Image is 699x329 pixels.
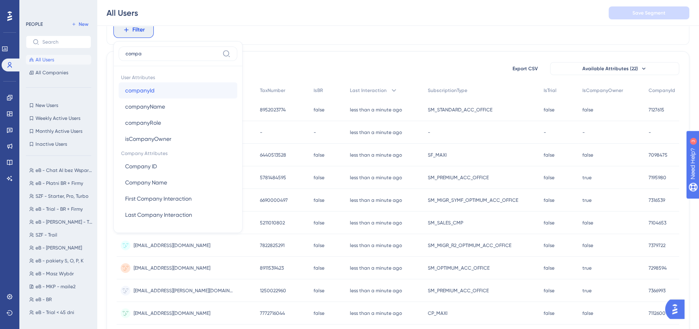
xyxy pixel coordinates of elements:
[134,310,210,316] span: [EMAIL_ADDRESS][DOMAIN_NAME]
[582,265,592,271] span: true
[544,197,555,203] span: false
[649,310,666,316] span: 7112600
[19,2,50,12] span: Need Help?
[69,19,91,29] button: New
[125,102,165,111] span: companyName
[125,210,192,220] span: Last Company Interaction
[42,39,84,45] input: Search
[26,166,96,175] button: eB - Chat AI bez Wsparcia
[36,57,54,63] span: All Users
[119,147,237,158] span: Company Attributes
[126,50,219,57] input: Type the value
[609,6,689,19] button: Save Segment
[428,287,489,294] span: SM_PREMIUM_ACC_OFFICE
[119,191,237,207] button: First Company Interaction
[649,152,668,158] span: 7098475
[26,282,96,291] button: eB - MKP - maile2
[134,242,210,249] span: [EMAIL_ADDRESS][DOMAIN_NAME]
[125,86,155,95] span: companyId
[260,197,288,203] span: 6690000497
[582,220,593,226] span: false
[649,87,675,94] span: CompanyId
[428,242,511,249] span: SM_MIGR_R2_OPTIMUM_ACC_OFFICE
[649,129,651,136] span: -
[350,310,402,316] time: less than a minute ago
[649,197,665,203] span: 7316539
[26,101,91,110] button: New Users
[26,256,96,266] button: eB - pakiety S, O, P, K
[125,118,161,128] span: companyRole
[544,129,546,136] span: -
[544,174,555,181] span: false
[350,197,402,203] time: less than a minute ago
[26,204,96,214] button: eB - Trial - BR + Firmy
[350,175,402,180] time: less than a minute ago
[428,265,490,271] span: SM_OPTIMUM_ACC_OFFICE
[36,245,82,251] span: eB - [PERSON_NAME]
[125,178,167,187] span: Company Name
[632,10,666,16] span: Save Segment
[428,129,430,136] span: -
[132,25,145,35] span: Filter
[649,265,667,271] span: 7298594
[649,220,666,226] span: 7104653
[119,207,237,223] button: Last Company Interaction
[36,69,68,76] span: All Companies
[582,87,623,94] span: IsCompanyOwner
[582,242,593,249] span: false
[314,87,323,94] span: IsBR
[36,206,83,212] span: eB - Trial - BR + Firmy
[119,131,237,147] button: isCompanyOwner
[36,141,67,147] span: Inactive Users
[134,265,210,271] span: [EMAIL_ADDRESS][DOMAIN_NAME]
[350,220,402,226] time: less than a minute ago
[36,128,82,134] span: Monthly Active Users
[36,283,75,290] span: eB - MKP - maile2
[260,129,262,136] span: -
[649,107,664,113] span: 7127615
[26,217,96,227] button: eB - [PERSON_NAME] - TRIAL
[544,220,555,226] span: false
[26,68,91,78] button: All Companies
[350,130,402,135] time: less than a minute ago
[260,107,286,113] span: 8952023774
[26,21,43,27] div: PEOPLE
[260,174,286,181] span: 5781484595
[428,87,467,94] span: SubscriptionType
[428,310,448,316] span: CP_MAXI
[119,71,237,82] span: User Attributes
[544,152,555,158] span: false
[582,310,593,316] span: false
[350,152,402,158] time: less than a minute ago
[125,161,157,171] span: Company ID
[119,98,237,115] button: companyName
[649,242,666,249] span: 7379722
[36,309,74,316] span: eB - Trial < 45 dni
[26,139,91,149] button: Inactive Users
[428,152,447,158] span: SF_MAXI
[36,232,57,238] span: SZF - Trail
[513,65,538,72] span: Export CSV
[350,87,387,94] span: Last Interaction
[314,265,324,271] span: false
[79,21,88,27] span: New
[36,296,52,303] span: eB - BR
[582,65,638,72] span: Available Attributes (22)
[119,115,237,131] button: companyRole
[350,265,402,271] time: less than a minute ago
[314,152,324,158] span: false
[314,287,324,294] span: false
[428,174,489,181] span: SM_PREMIUM_ACC_OFFICE
[26,126,91,136] button: Monthly Active Users
[582,197,592,203] span: true
[314,220,324,226] span: false
[260,87,285,94] span: TaxNumber
[544,265,555,271] span: false
[649,287,666,294] span: 7366993
[107,7,138,19] div: All Users
[428,107,492,113] span: SM_STANDARD_ACC_OFFICE
[314,107,324,113] span: false
[314,242,324,249] span: false
[544,107,555,113] span: false
[428,220,463,226] span: SM_SALES_CMP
